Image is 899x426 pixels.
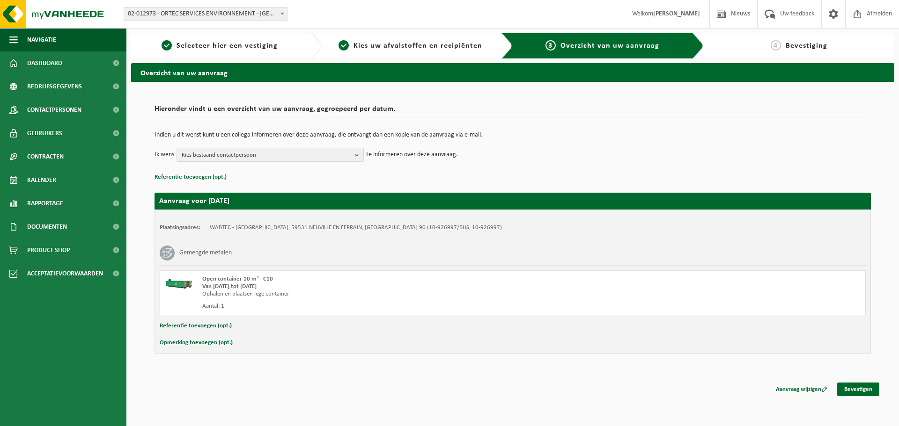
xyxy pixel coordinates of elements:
[202,303,550,310] div: Aantal: 1
[160,224,200,231] strong: Plaatsingsadres:
[202,283,257,289] strong: Van [DATE] tot [DATE]
[210,224,502,231] td: WABTEC - [GEOGRAPHIC_DATA], 59531 NEUVILLE EN FERRAIN, [GEOGRAPHIC_DATA] 90 (10-926997/BUS, 10-92...
[131,63,894,81] h2: Overzicht van uw aanvraag
[155,132,871,138] p: Indien u dit wenst kunt u een collega informeren over deze aanvraag, die ontvangt dan een kopie v...
[27,215,67,238] span: Documenten
[769,383,834,396] a: Aanvraag wijzigen
[366,148,458,162] p: te informeren over deze aanvraag.
[27,192,63,215] span: Rapportage
[177,148,364,162] button: Kies bestaand contactpersoon
[339,40,349,51] span: 2
[155,105,871,118] h2: Hieronder vindt u een overzicht van uw aanvraag, gegroepeerd per datum.
[837,383,879,396] a: Bevestigen
[202,276,273,282] span: Open container 10 m³ - C10
[155,171,227,183] button: Referentie toevoegen (opt.)
[560,42,659,50] span: Overzicht van uw aanvraag
[354,42,482,50] span: Kies uw afvalstoffen en recipiënten
[136,40,303,51] a: 1Selecteer hier een vestiging
[165,275,193,289] img: HK-XC-10-GN-00.png
[771,40,781,51] span: 4
[27,262,103,285] span: Acceptatievoorwaarden
[202,290,550,298] div: Ophalen en plaatsen lege container
[27,51,62,75] span: Dashboard
[27,122,62,145] span: Gebruikers
[124,7,287,21] span: 02-012973 - ORTEC SERVICES ENVIRONNEMENT - AMIENS
[179,245,232,260] h3: Gemengde metalen
[27,98,81,122] span: Contactpersonen
[27,145,64,168] span: Contracten
[786,42,827,50] span: Bevestiging
[653,10,700,17] strong: [PERSON_NAME]
[160,320,232,332] button: Referentie toevoegen (opt.)
[327,40,494,51] a: 2Kies uw afvalstoffen en recipiënten
[177,42,278,50] span: Selecteer hier een vestiging
[27,238,70,262] span: Product Shop
[545,40,556,51] span: 3
[182,148,351,162] span: Kies bestaand contactpersoon
[162,40,172,51] span: 1
[155,148,174,162] p: Ik wens
[27,28,56,51] span: Navigatie
[159,197,229,205] strong: Aanvraag voor [DATE]
[27,75,82,98] span: Bedrijfsgegevens
[160,337,233,349] button: Opmerking toevoegen (opt.)
[27,168,56,192] span: Kalender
